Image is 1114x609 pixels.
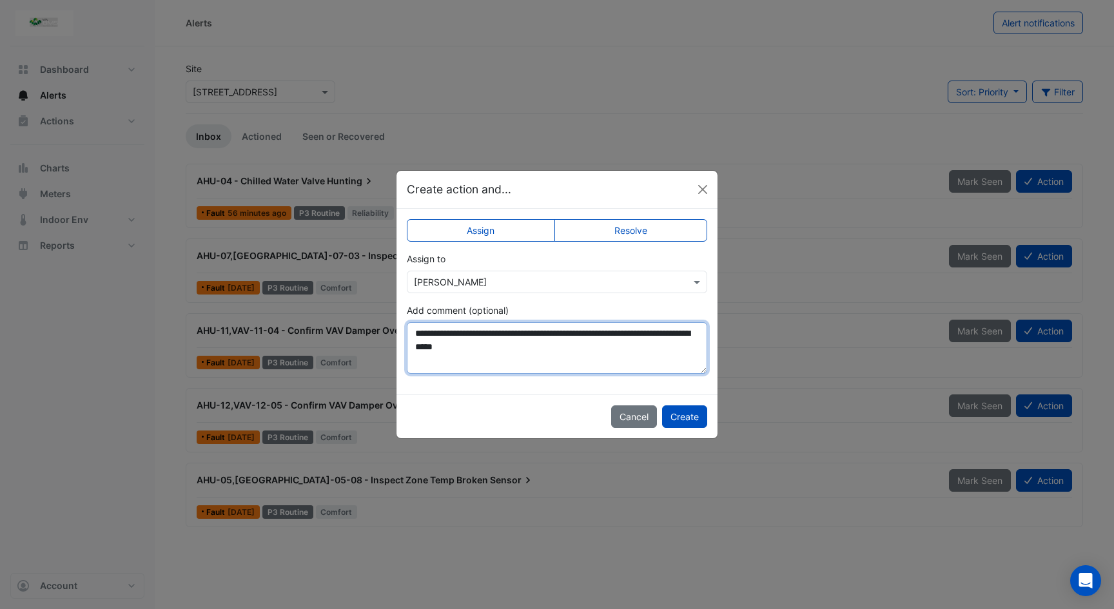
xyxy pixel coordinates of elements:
[693,180,712,199] button: Close
[407,252,445,266] label: Assign to
[611,405,657,428] button: Cancel
[554,219,708,242] label: Resolve
[1070,565,1101,596] div: Open Intercom Messenger
[407,181,511,198] h5: Create action and...
[407,304,509,317] label: Add comment (optional)
[662,405,707,428] button: Create
[407,219,555,242] label: Assign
